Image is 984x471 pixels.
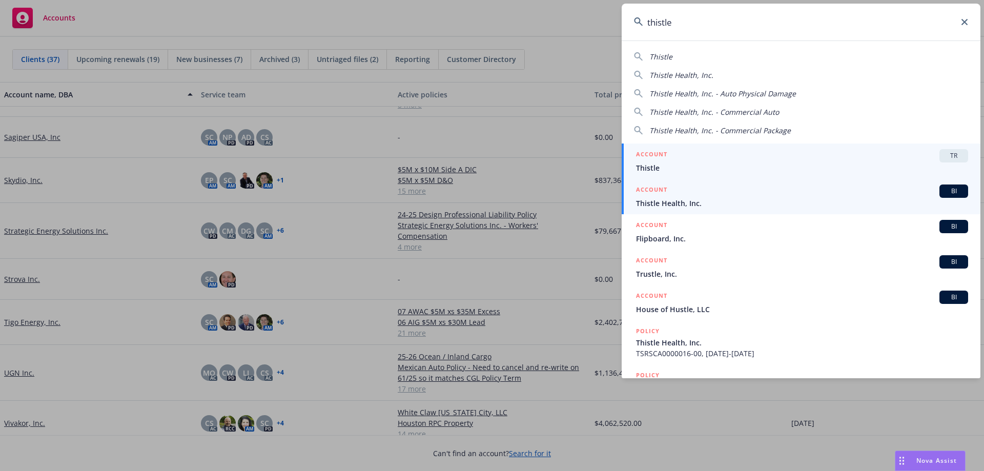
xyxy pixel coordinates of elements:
[944,257,964,267] span: BI
[636,255,667,268] h5: ACCOUNT
[636,220,667,232] h5: ACCOUNT
[622,320,980,364] a: POLICYThistle Health, Inc.TSRSCA0000016-00, [DATE]-[DATE]
[649,70,713,80] span: Thistle Health, Inc.
[622,214,980,250] a: ACCOUNTBIFlipboard, Inc.
[622,4,980,40] input: Search...
[622,250,980,285] a: ACCOUNTBITrustle, Inc.
[636,370,660,380] h5: POLICY
[636,348,968,359] span: TSRSCA0000016-00, [DATE]-[DATE]
[636,269,968,279] span: Trustle, Inc.
[622,144,980,179] a: ACCOUNTTRThistle
[649,107,779,117] span: Thistle Health, Inc. - Commercial Auto
[636,304,968,315] span: House of Hustle, LLC
[944,222,964,231] span: BI
[636,291,667,303] h5: ACCOUNT
[636,162,968,173] span: Thistle
[636,326,660,336] h5: POLICY
[622,179,980,214] a: ACCOUNTBIThistle Health, Inc.
[944,151,964,160] span: TR
[636,337,968,348] span: Thistle Health, Inc.
[649,89,796,98] span: Thistle Health, Inc. - Auto Physical Damage
[636,149,667,161] h5: ACCOUNT
[636,233,968,244] span: Flipboard, Inc.
[622,285,980,320] a: ACCOUNTBIHouse of Hustle, LLC
[636,198,968,209] span: Thistle Health, Inc.
[649,52,672,62] span: Thistle
[895,451,908,470] div: Drag to move
[622,364,980,408] a: POLICY
[649,126,791,135] span: Thistle Health, Inc. - Commercial Package
[916,456,957,465] span: Nova Assist
[636,185,667,197] h5: ACCOUNT
[944,187,964,196] span: BI
[944,293,964,302] span: BI
[895,450,966,471] button: Nova Assist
